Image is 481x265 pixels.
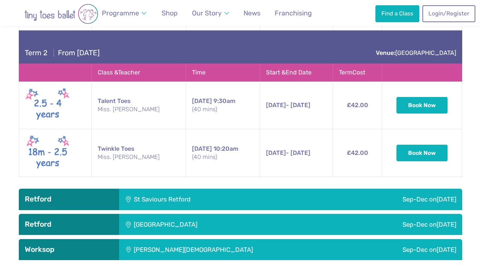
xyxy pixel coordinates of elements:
span: [DATE] [437,246,456,253]
span: - [DATE] [266,149,310,156]
a: Venue:[GEOGRAPHIC_DATA] [376,49,456,56]
span: [DATE] [437,221,456,228]
a: News [240,5,264,22]
td: £42.00 [333,82,382,129]
span: News [244,9,260,17]
td: 9:30am [186,82,260,129]
span: | [49,48,58,57]
a: Franchising [271,5,315,22]
td: Talent Toes [92,82,186,129]
h4: From [DATE] [25,48,100,58]
h3: Retford [25,195,113,204]
h3: Retford [25,220,113,229]
span: Franchising [275,9,312,17]
a: Programme [98,5,150,22]
h3: Worksop [25,245,113,254]
a: Shop [158,5,181,22]
th: Start & End Date [260,64,333,81]
img: Twinkle toes New (May 2025) [25,134,70,172]
th: Time [186,64,260,81]
td: £42.00 [333,129,382,177]
td: Twinkle Toes [92,129,186,177]
span: [DATE] [266,101,286,109]
small: Miss. [PERSON_NAME] [98,105,179,114]
span: Term 2 [25,48,47,57]
a: Find a Class [375,5,419,22]
span: [DATE] [266,149,286,156]
small: Miss. [PERSON_NAME] [98,153,179,161]
div: Sep-Dec on [304,189,462,210]
span: [DATE] [192,97,212,104]
a: Login/Register [422,5,475,22]
strong: Venue: [376,49,395,56]
span: [DATE] [192,145,212,152]
div: [GEOGRAPHIC_DATA] [119,214,312,235]
td: 10:20am [186,129,260,177]
span: Shop [162,9,178,17]
small: (40 mins) [192,153,254,161]
div: Sep-Dec on [352,239,462,260]
div: St Saviours Retford [119,189,304,210]
th: Term Cost [333,64,382,81]
th: Class & Teacher [92,64,186,81]
span: Programme [102,9,139,17]
img: tiny toes ballet [9,4,114,24]
small: (40 mins) [192,105,254,114]
button: Book Now [396,97,448,114]
button: Book Now [396,145,448,161]
a: Our Story [189,5,233,22]
span: [DATE] [437,195,456,203]
span: - [DATE] [266,101,310,109]
div: Sep-Dec on [312,214,462,235]
span: Our Story [192,9,222,17]
div: [PERSON_NAME][DEMOGRAPHIC_DATA] [119,239,352,260]
img: Talent toes New (May 2025) [25,86,70,124]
